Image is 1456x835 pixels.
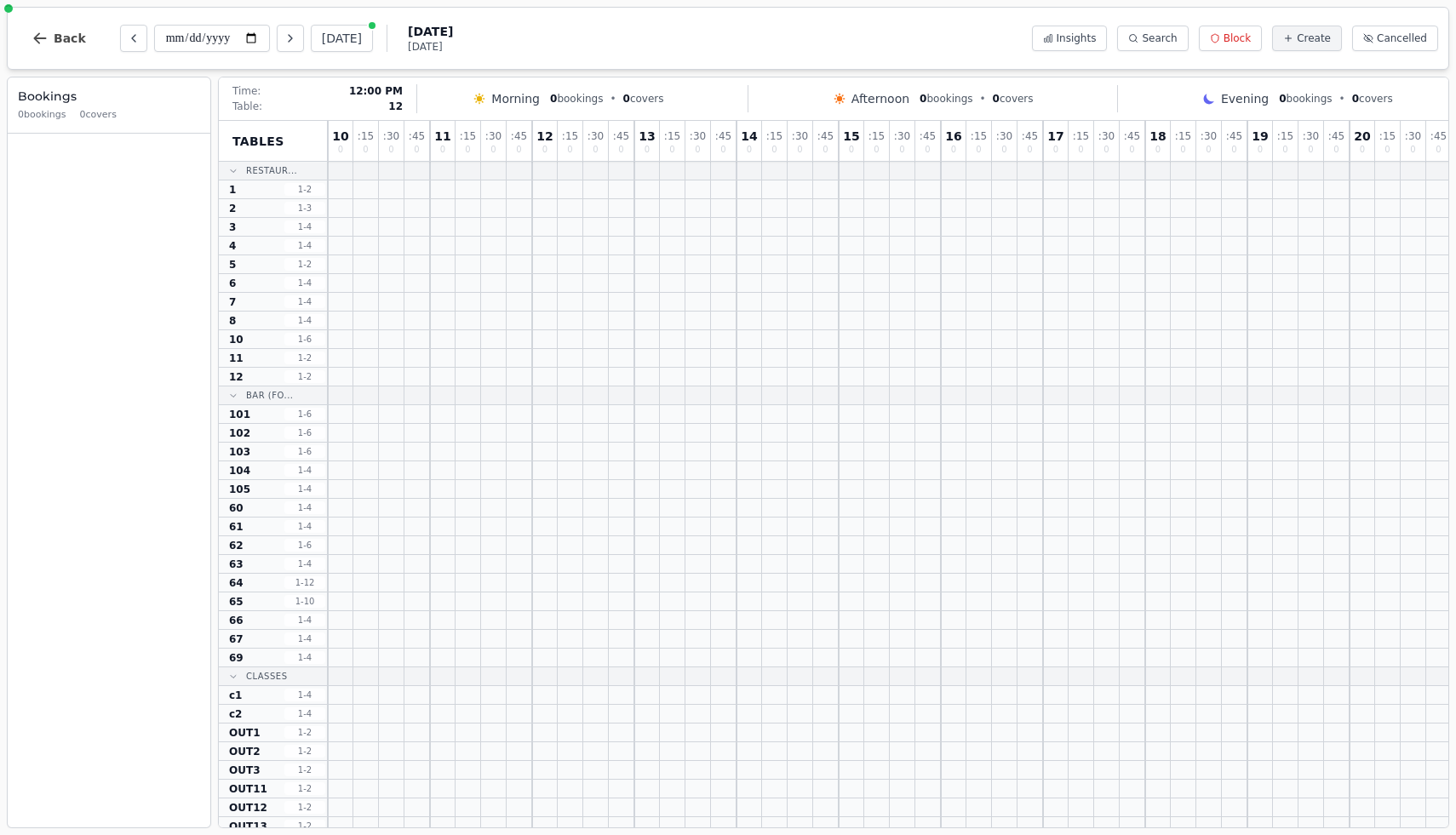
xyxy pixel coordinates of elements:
[993,92,1034,106] span: covers
[284,801,325,814] span: 1 - 2
[229,501,244,515] span: 60
[284,820,325,832] span: 1 - 2
[669,146,674,154] span: 0
[1155,146,1161,154] span: 0
[1149,130,1166,142] span: 18
[567,146,572,154] span: 0
[868,131,885,141] span: : 15
[593,146,598,154] span: 0
[849,146,854,154] span: 0
[284,202,325,214] span: 1 - 3
[1124,131,1140,141] span: : 45
[1258,146,1263,154] span: 0
[229,220,236,234] span: 3
[920,92,972,106] span: bookings
[229,426,250,440] span: 102
[229,782,267,796] span: OUT11
[284,408,325,420] span: 1 - 6
[54,32,86,44] span: Back
[491,90,540,107] span: Morning
[951,146,956,154] span: 0
[229,689,242,702] span: c1
[229,202,236,215] span: 2
[613,131,629,141] span: : 45
[465,146,470,154] span: 0
[1303,131,1319,141] span: : 30
[229,520,244,534] span: 61
[1297,31,1331,45] span: Create
[229,801,267,815] span: OUT12
[311,25,373,52] button: [DATE]
[284,277,325,289] span: 1 - 4
[284,539,325,552] span: 1 - 6
[1360,146,1365,154] span: 0
[363,146,368,154] span: 0
[664,131,680,141] span: : 15
[232,133,284,150] span: Tables
[383,131,399,141] span: : 30
[229,239,236,253] span: 4
[843,130,859,142] span: 15
[925,146,930,154] span: 0
[229,370,244,384] span: 12
[1352,93,1359,105] span: 0
[229,745,260,758] span: OUT2
[1282,146,1287,154] span: 0
[542,146,547,154] span: 0
[1405,131,1421,141] span: : 30
[229,820,267,833] span: OUT13
[284,464,325,477] span: 1 - 4
[1436,146,1441,154] span: 0
[284,314,325,327] span: 1 - 4
[284,183,325,196] span: 1 - 2
[993,93,1000,105] span: 0
[1103,146,1109,154] span: 0
[229,764,260,777] span: OUT3
[284,520,325,533] span: 1 - 4
[485,131,502,141] span: : 30
[284,632,325,645] span: 1 - 4
[874,146,879,154] span: 0
[229,408,250,421] span: 101
[229,576,244,590] span: 64
[1352,26,1438,51] button: Cancelled
[120,25,147,52] button: Previous day
[440,146,445,154] span: 0
[1206,146,1211,154] span: 0
[388,146,393,154] span: 0
[284,614,325,626] span: 1 - 4
[1354,130,1370,142] span: 20
[229,707,242,721] span: c2
[1333,146,1338,154] span: 0
[1272,26,1342,51] button: Create
[229,464,250,478] span: 104
[229,333,244,346] span: 10
[1117,26,1188,51] button: Search
[1377,31,1427,45] span: Cancelled
[823,146,828,154] span: 0
[284,501,325,514] span: 1 - 4
[284,576,325,589] span: 1 - 12
[229,295,236,309] span: 7
[1328,131,1344,141] span: : 45
[639,130,655,142] span: 13
[388,100,403,113] span: 12
[1308,146,1313,154] span: 0
[229,614,244,627] span: 66
[490,146,496,154] span: 0
[766,131,782,141] span: : 15
[645,146,650,154] span: 0
[414,146,419,154] span: 0
[1221,90,1269,107] span: Evening
[246,164,297,177] span: Restaur...
[284,595,325,608] span: 1 - 10
[284,333,325,346] span: 1 - 6
[1226,131,1242,141] span: : 45
[976,146,981,154] span: 0
[971,131,987,141] span: : 15
[1073,131,1089,141] span: : 15
[1175,131,1191,141] span: : 15
[899,146,904,154] span: 0
[1047,130,1063,142] span: 17
[1231,146,1236,154] span: 0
